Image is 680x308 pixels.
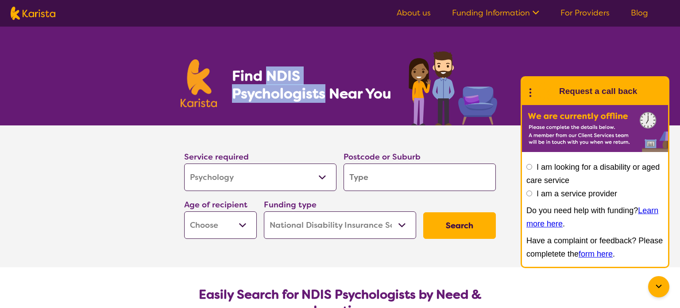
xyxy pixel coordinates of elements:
input: Type [344,164,496,191]
img: Karista [536,82,554,100]
label: Service required [184,152,249,162]
label: Age of recipient [184,199,247,210]
label: Funding type [264,199,317,210]
p: Do you need help with funding? . [526,204,664,230]
a: Funding Information [452,8,539,18]
h1: Request a call back [559,85,637,98]
a: Blog [631,8,648,18]
label: Postcode or Suburb [344,152,421,162]
img: Karista logo [11,7,55,20]
h1: Find NDIS Psychologists Near You [232,67,396,102]
label: I am looking for a disability or aged care service [526,163,660,185]
p: Have a complaint or feedback? Please completete the . [526,234,664,261]
img: psychology [406,48,499,125]
a: form here [579,250,613,258]
img: Karista logo [181,59,217,107]
label: I am a service provider [537,189,617,198]
img: Karista offline chat form to request call back [522,105,668,152]
a: About us [397,8,431,18]
button: Search [423,212,496,239]
a: For Providers [560,8,610,18]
